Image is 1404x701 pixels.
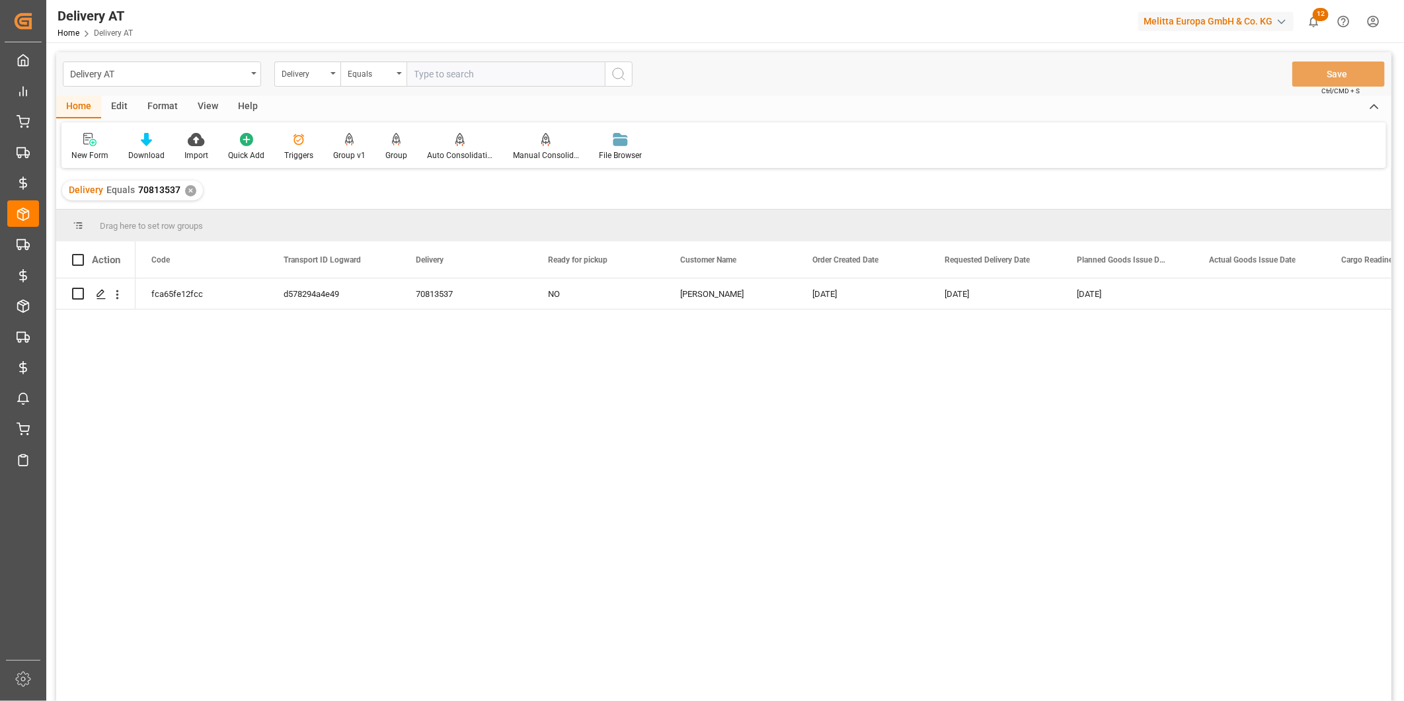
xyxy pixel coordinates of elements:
[136,278,268,309] div: fca65fe12fcc
[427,149,493,161] div: Auto Consolidation
[268,278,400,309] div: d578294a4e49
[58,28,79,38] a: Home
[184,149,208,161] div: Import
[101,96,137,118] div: Edit
[274,62,340,87] button: open menu
[416,255,444,265] span: Delivery
[1321,86,1360,96] span: Ctrl/CMD + S
[548,255,607,265] span: Ready for pickup
[92,254,120,266] div: Action
[340,62,407,87] button: open menu
[1329,7,1358,36] button: Help Center
[400,278,532,309] div: 70813537
[1077,255,1165,265] span: Planned Goods Issue Date
[599,149,642,161] div: File Browser
[56,278,136,309] div: Press SPACE to select this row.
[1209,255,1296,265] span: Actual Goods Issue Date
[513,149,579,161] div: Manual Consolidation
[532,278,664,309] div: NO
[282,65,327,80] div: Delivery
[63,62,261,87] button: open menu
[348,65,393,80] div: Equals
[1299,7,1329,36] button: show 12 new notifications
[137,96,188,118] div: Format
[185,185,196,196] div: ✕
[929,278,1061,309] div: [DATE]
[605,62,633,87] button: search button
[333,149,366,161] div: Group v1
[100,221,203,231] span: Drag here to set row groups
[1292,62,1385,87] button: Save
[151,255,170,265] span: Code
[1061,278,1193,309] div: [DATE]
[228,149,264,161] div: Quick Add
[945,255,1030,265] span: Requested Delivery Date
[70,65,247,81] div: Delivery AT
[56,96,101,118] div: Home
[284,149,313,161] div: Triggers
[106,185,135,195] span: Equals
[1138,9,1299,34] button: Melitta Europa GmbH & Co. KG
[128,149,165,161] div: Download
[188,96,228,118] div: View
[1313,8,1329,21] span: 12
[812,255,878,265] span: Order Created Date
[284,255,361,265] span: Transport ID Logward
[407,62,605,87] input: Type to search
[69,185,103,195] span: Delivery
[138,185,180,195] span: 70813537
[1138,12,1294,31] div: Melitta Europa GmbH & Co. KG
[71,149,108,161] div: New Form
[797,278,929,309] div: [DATE]
[58,6,133,26] div: Delivery AT
[385,149,407,161] div: Group
[228,96,268,118] div: Help
[664,278,797,309] div: [PERSON_NAME]
[680,255,736,265] span: Customer Name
